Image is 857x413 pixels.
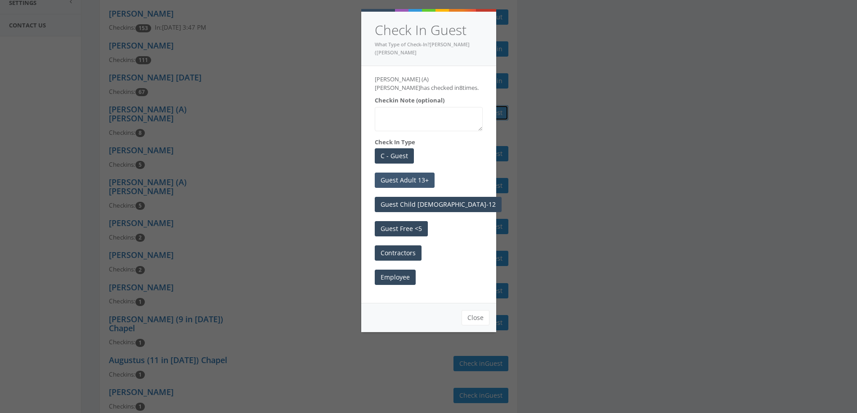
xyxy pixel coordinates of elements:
button: Close [462,310,489,325]
button: Guest Free <5 [375,221,428,236]
span: 8 [459,84,462,92]
small: What Type of Check-In?[PERSON_NAME] ([PERSON_NAME] [375,41,470,56]
button: Guest Adult 13+ [375,173,435,188]
label: Checkin Note (optional) [375,96,444,105]
button: Contractors [375,245,422,261]
button: Guest Child [DEMOGRAPHIC_DATA]-12 [375,197,502,212]
label: Check In Type [375,138,415,147]
button: Employee [375,270,416,285]
button: C - Guest [375,148,414,164]
h4: Check In Guest [375,21,483,40]
p: [PERSON_NAME] (A) [PERSON_NAME] has checked in times. [375,75,483,92]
